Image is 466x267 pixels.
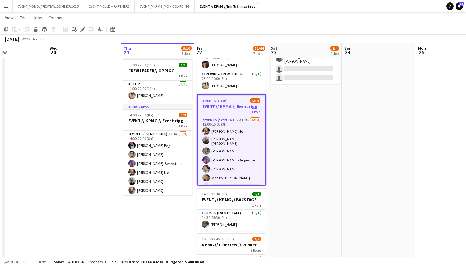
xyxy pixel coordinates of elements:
app-card-role: Crewing (Crew Leader)1/123:00-04:00 (5h)[PERSON_NAME] [197,71,266,92]
span: 1 Role [178,74,187,78]
span: Total Budgeted 5 400.00 KR [155,260,204,264]
span: 2 Roles [251,248,261,252]
span: 21 [122,49,131,56]
span: 1 item [34,260,49,264]
span: 11:00-22:00 (11h) [128,63,155,67]
span: 12:00-15:00 (3h) [202,98,227,103]
span: Edit [20,15,27,20]
app-job-card: 12:00-15:00 (3h)6/10EVENT // KPMG // Event rigg1 RoleEvents (Event Staff)3I9A6/1012:00-15:00 (3h)... [197,94,266,186]
h3: EVENT // KPMG // Event rigg [123,118,192,123]
span: 1 Role [178,124,187,128]
div: [DATE] [5,36,19,42]
div: 3 Jobs [182,51,191,56]
span: 14:30-23:30 (9h) [202,192,227,196]
app-card-role: Events (Event Staff)1/114:30-23:30 (9h)[PERSON_NAME] [197,210,266,231]
a: 15 [456,2,463,10]
app-card-role: Crewing (Crew Leader)1/111:30-23:30 (12h)[PERSON_NAME] [197,50,266,71]
span: 24 [343,49,352,56]
app-card-role: Events (Event Staff)3I4A7/814:00-22:00 (8h)[PERSON_NAME] Eeg[PERSON_NAME][PERSON_NAME]-Bergestuen... [123,131,192,214]
span: 22 [196,49,202,56]
span: 2/4 [330,46,339,51]
span: 14:00-22:00 (8h) [128,113,153,117]
span: 6/10 [250,98,260,103]
span: 1 Role [251,110,260,114]
app-job-card: 14:30-23:30 (9h)1/1EVENT // KPMG // BACSTAGE1 RoleEvents (Event Staff)1/114:30-23:30 (9h)[PERSON_... [197,188,266,231]
span: Sun [344,45,352,51]
span: Wed [50,45,58,51]
button: EVENT // ELLE // PARTNERE [84,0,135,12]
span: 15:00-23:45 (8h45m) [202,237,234,241]
h3: KPMG // Filmcrew // Runner [197,242,266,248]
span: Fri [197,45,202,51]
h3: EVENT // KPMG // BACSTAGE [197,197,266,202]
span: Thu [123,45,131,51]
button: EVENT // KPMG // Innflytningsfest [195,0,260,12]
span: Comms [48,15,62,20]
a: Jobs [31,14,45,22]
button: EVENT // DNB // FESTIVALSOMMER 2025 [13,0,84,12]
button: EVENT // KPMG // ON BOARDING [135,0,195,12]
h3: EVENT // KPMG // Event rigg [198,104,265,109]
div: CEST [38,36,46,41]
app-job-card: In progress11:00-22:00 (11h)1/1CREW LEADER// OPRIGG1 RoleActor1/111:00-22:00 (11h)[PERSON_NAME] [123,54,192,102]
a: Edit [17,14,29,22]
span: View [5,15,14,20]
span: 7/8 [179,113,187,117]
span: Sat [271,45,277,51]
app-card-role: Events (Event Staff)3I9A6/1012:00-15:00 (3h)[PERSON_NAME] Mo[PERSON_NAME] [PERSON_NAME][PERSON_NA... [198,116,265,220]
span: Mon [418,45,426,51]
app-card-role: Actor1/111:00-22:00 (11h)[PERSON_NAME] [123,81,192,102]
div: 7 Jobs [253,51,265,56]
div: In progress [123,104,192,109]
h3: CREW LEADER// OPRIGG [123,68,192,73]
span: Jobs [33,15,42,20]
button: Budgeted [3,259,29,265]
span: 23 [270,49,277,56]
span: 1/1 [252,192,261,196]
a: View [2,14,16,22]
app-card-role: Events (Event Staff)11A2/410:00-16:00 (6h)[PERSON_NAME] Mo[PERSON_NAME] [PERSON_NAME] [271,34,340,84]
a: Comms [46,14,65,22]
span: Budgeted [10,260,28,264]
span: 25 [417,49,426,56]
app-job-card: In progress14:00-22:00 (8h)7/8EVENT // KPMG // Event rigg1 RoleEvents (Event Staff)3I4A7/814:00-2... [123,104,192,195]
span: 1/1 [179,63,187,67]
span: 9/10 [181,46,192,51]
span: 20 [49,49,58,56]
span: 31/44 [253,46,265,51]
div: 1 Job [331,51,339,56]
span: 4/5 [252,237,261,241]
span: 15 [459,2,464,6]
span: Week 34 [20,36,36,41]
div: Salary 5 400.00 KR + Expenses 0.00 KR + Subsistence 0.00 KR = [54,260,204,264]
span: 1 Role [252,203,261,207]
